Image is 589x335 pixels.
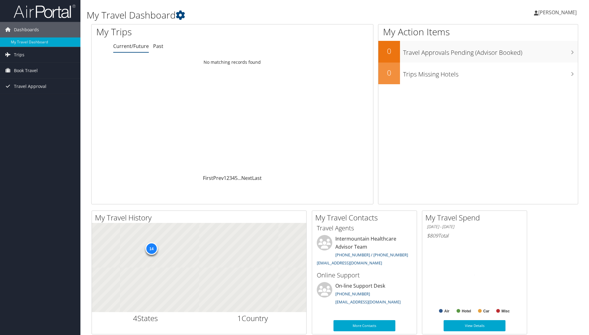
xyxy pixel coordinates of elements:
[87,9,417,22] h1: My Travel Dashboard
[378,67,400,78] h2: 0
[237,313,242,323] span: 1
[314,282,415,307] li: On-line Support Desk
[333,320,395,331] a: More Contacts
[235,175,238,181] a: 5
[444,309,449,313] text: Air
[95,212,306,223] h2: My Travel History
[427,224,522,230] h6: [DATE] - [DATE]
[462,309,471,313] text: Hotel
[425,212,527,223] h2: My Travel Spend
[153,43,163,50] a: Past
[145,242,157,255] div: 14
[203,175,213,181] a: First
[378,41,578,63] a: 0Travel Approvals Pending (Advisor Booked)
[335,291,370,297] a: [PHONE_NUMBER]
[335,299,401,305] a: [EMAIL_ADDRESS][DOMAIN_NAME]
[213,175,224,181] a: Prev
[483,309,489,313] text: Car
[113,43,149,50] a: Current/Future
[403,67,578,79] h3: Trips Missing Hotels
[317,224,412,233] h3: Travel Agents
[226,175,229,181] a: 2
[538,9,577,16] span: [PERSON_NAME]
[224,175,226,181] a: 1
[204,313,302,324] h2: Country
[14,4,75,19] img: airportal-logo.png
[314,235,415,268] li: Intermountain Healthcare Advisor Team
[378,63,578,84] a: 0Trips Missing Hotels
[534,3,583,22] a: [PERSON_NAME]
[14,47,24,63] span: Trips
[315,212,417,223] h2: My Travel Contacts
[427,232,438,239] span: $809
[238,175,241,181] span: …
[229,175,232,181] a: 3
[14,79,46,94] span: Travel Approval
[92,57,373,68] td: No matching records found
[317,260,382,266] a: [EMAIL_ADDRESS][DOMAIN_NAME]
[378,46,400,56] h2: 0
[501,309,510,313] text: Misc
[96,25,251,38] h1: My Trips
[378,25,578,38] h1: My Action Items
[97,313,195,324] h2: States
[317,271,412,280] h3: Online Support
[14,22,39,37] span: Dashboards
[427,232,522,239] h6: Total
[403,45,578,57] h3: Travel Approvals Pending (Advisor Booked)
[335,252,408,258] a: [PHONE_NUMBER] / [PHONE_NUMBER]
[252,175,262,181] a: Last
[444,320,505,331] a: View Details
[133,313,137,323] span: 4
[241,175,252,181] a: Next
[232,175,235,181] a: 4
[14,63,38,78] span: Book Travel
